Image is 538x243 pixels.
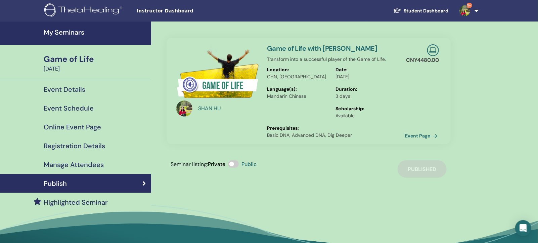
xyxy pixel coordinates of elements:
span: Public [241,161,257,168]
img: default.jpg [176,100,192,117]
a: Student Dashboard [388,5,454,17]
p: Location : [267,66,331,73]
a: Event Page [405,131,440,141]
p: Mandarin Chinese [267,93,331,100]
h4: Event Schedule [44,104,94,112]
p: Language(s) : [267,86,331,93]
p: Available [335,112,400,119]
img: default.jpg [459,5,470,16]
h4: Manage Attendees [44,161,104,169]
h4: Publish [44,179,67,188]
h4: My Seminars [44,28,147,36]
p: 3 days [335,93,400,100]
h4: Online Event Page [44,123,101,131]
p: Duration : [335,86,400,93]
div: [DATE] [44,65,147,73]
a: Game of Life[DATE] [40,53,151,73]
h4: Event Details [44,85,85,93]
img: Live Online Seminar [427,44,439,56]
p: Scholarship : [335,105,400,112]
p: Prerequisites : [267,125,404,132]
img: Game of Life [176,44,259,103]
p: Basic DNA, Advanced DNA, Dig Deeper [267,132,404,139]
div: Game of Life [44,53,147,65]
p: CHN, [GEOGRAPHIC_DATA] [267,73,331,80]
img: graduation-cap-white.svg [393,8,401,13]
span: Seminar listing : [171,161,208,168]
span: Private [208,161,225,168]
span: 9+ [467,3,472,8]
a: SHAN HU [198,105,261,113]
p: CNY 4480.00 [406,56,439,64]
span: Instructor Dashboard [137,7,237,14]
div: Open Intercom Messenger [515,220,531,236]
p: Transform into a successful player of the Game of Life. [267,56,404,63]
h4: Registration Details [44,142,105,150]
h4: Highlighted Seminar [44,198,108,206]
p: [DATE] [335,73,400,80]
a: Game of Life with [PERSON_NAME] [267,44,377,53]
p: Date : [335,66,400,73]
img: logo.png [44,3,125,18]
